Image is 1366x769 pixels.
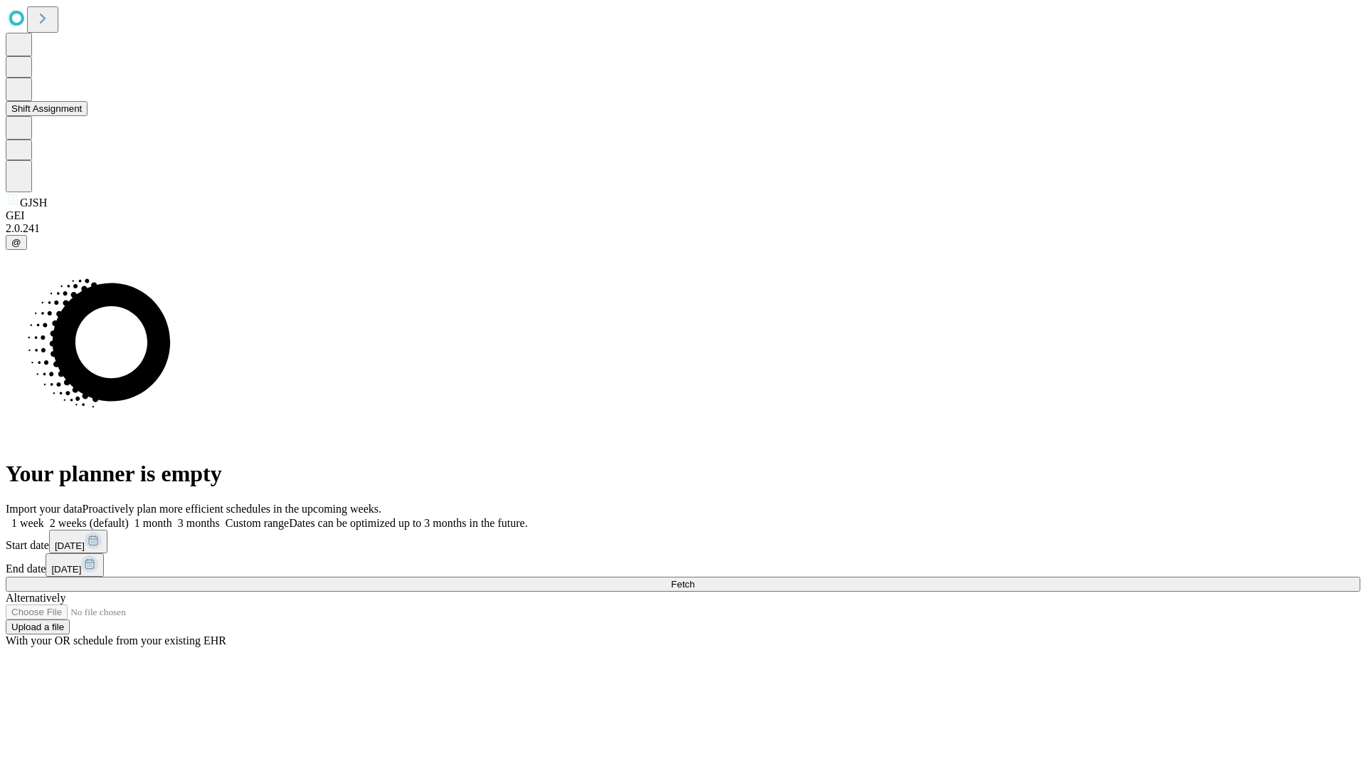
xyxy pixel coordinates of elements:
[46,553,104,577] button: [DATE]
[6,553,1360,577] div: End date
[6,577,1360,592] button: Fetch
[6,209,1360,222] div: GEI
[6,101,88,116] button: Shift Assignment
[49,530,107,553] button: [DATE]
[6,503,83,515] span: Import your data
[51,564,81,575] span: [DATE]
[6,592,65,604] span: Alternatively
[55,540,85,551] span: [DATE]
[6,634,226,647] span: With your OR schedule from your existing EHR
[20,197,47,209] span: GJSH
[11,237,21,248] span: @
[134,517,172,529] span: 1 month
[6,530,1360,553] div: Start date
[289,517,527,529] span: Dates can be optimized up to 3 months in the future.
[671,579,694,590] span: Fetch
[6,222,1360,235] div: 2.0.241
[6,235,27,250] button: @
[50,517,129,529] span: 2 weeks (default)
[6,619,70,634] button: Upload a file
[11,517,44,529] span: 1 week
[178,517,220,529] span: 3 months
[83,503,381,515] span: Proactively plan more efficient schedules in the upcoming weeks.
[226,517,289,529] span: Custom range
[6,461,1360,487] h1: Your planner is empty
